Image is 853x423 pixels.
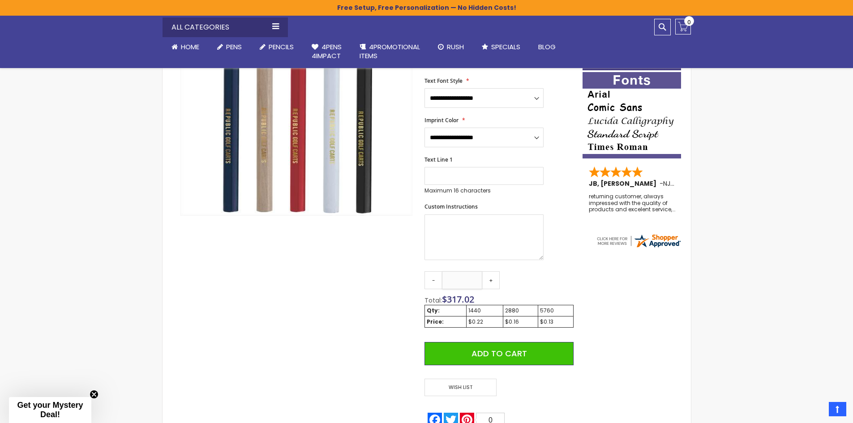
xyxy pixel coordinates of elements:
[303,37,351,66] a: 4Pens4impact
[226,42,242,51] span: Pens
[663,179,674,188] span: NJ
[269,42,294,51] span: Pencils
[181,42,199,51] span: Home
[596,243,682,251] a: 4pens.com certificate URL
[17,401,83,419] span: Get your Mystery Deal!
[251,37,303,57] a: Pencils
[208,37,251,57] a: Pens
[424,271,442,289] a: -
[163,17,288,37] div: All Categories
[660,179,737,188] span: - ,
[505,307,536,314] div: 2880
[468,307,501,314] div: 1440
[482,271,500,289] a: +
[442,293,474,305] span: $
[360,42,420,60] span: 4PROMOTIONAL ITEMS
[424,77,463,85] span: Text Font Style
[424,342,573,365] button: Add to Cart
[505,318,536,325] div: $0.16
[351,37,429,66] a: 4PROMOTIONALITEMS
[540,307,571,314] div: 5760
[429,37,473,57] a: Rush
[163,37,208,57] a: Home
[427,307,440,314] strong: Qty:
[424,379,499,396] a: Wish List
[424,296,442,305] span: Total:
[312,42,342,60] span: 4Pens 4impact
[583,72,681,158] img: font-personalization-examples
[538,42,556,51] span: Blog
[687,18,691,26] span: 0
[829,402,846,416] a: Top
[447,293,474,305] span: 317.02
[424,156,453,163] span: Text Line 1
[424,116,459,124] span: Imprint Color
[540,318,571,325] div: $0.13
[447,42,464,51] span: Rush
[675,19,691,34] a: 0
[424,187,544,194] p: Maximum 16 characters
[427,318,444,325] strong: Price:
[90,390,99,399] button: Close teaser
[589,193,676,213] div: returning customer, always impressed with the quality of products and excelent service, will retu...
[468,318,501,325] div: $0.22
[491,42,520,51] span: Specials
[9,397,91,423] div: Get your Mystery Deal!Close teaser
[473,37,529,57] a: Specials
[589,179,660,188] span: JB, [PERSON_NAME]
[529,37,565,57] a: Blog
[472,348,527,359] span: Add to Cart
[596,233,682,249] img: 4pens.com widget logo
[424,379,496,396] span: Wish List
[424,203,478,210] span: Custom Instructions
